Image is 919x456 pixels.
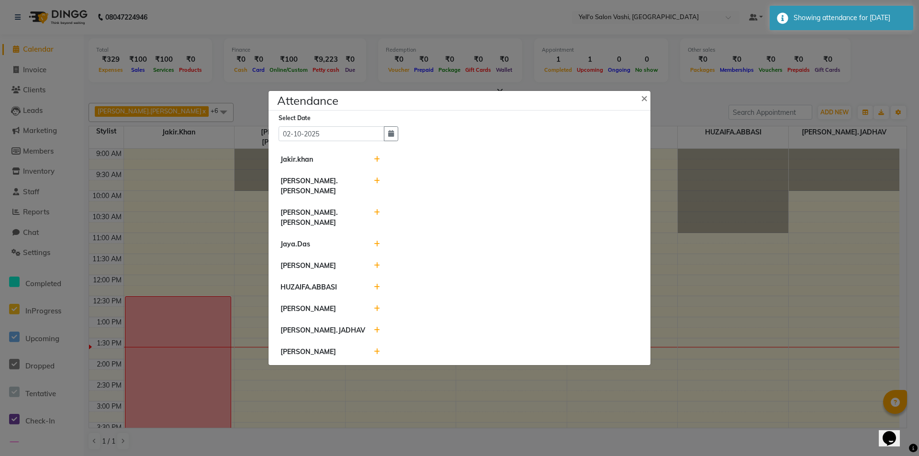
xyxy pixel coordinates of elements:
[633,84,657,111] button: Close
[641,90,648,105] span: ×
[277,92,338,109] h4: Attendance
[794,13,906,23] div: Showing attendance for 02/10/2025
[879,418,909,446] iframe: chat widget
[279,126,384,141] input: Select date
[273,208,367,228] div: [PERSON_NAME].[PERSON_NAME]
[273,282,367,292] div: HUZAIFA.ABBASI
[273,325,367,335] div: [PERSON_NAME].JADHAV
[273,261,367,271] div: [PERSON_NAME]
[279,114,311,122] label: Select Date
[273,155,367,165] div: Jakir.khan
[273,304,367,314] div: [PERSON_NAME]
[273,347,367,357] div: [PERSON_NAME]
[273,239,367,249] div: Jaya.Das
[273,176,367,196] div: [PERSON_NAME].[PERSON_NAME]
